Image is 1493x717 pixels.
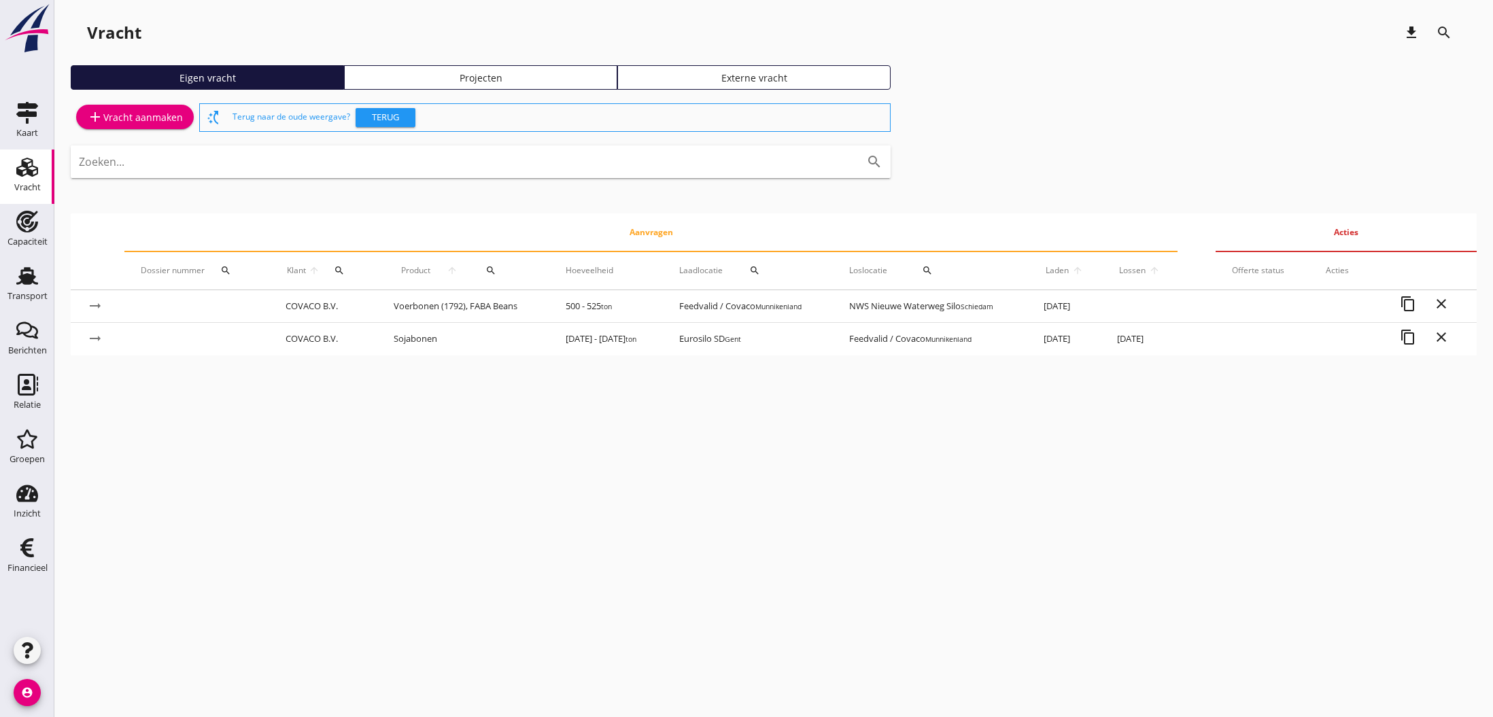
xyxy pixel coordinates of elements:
small: ton [601,302,612,311]
div: Laadlocatie [679,254,817,287]
small: Munnikenland [755,302,802,311]
i: search [1436,24,1452,41]
span: Product [394,264,439,277]
td: [DATE] [1027,323,1101,355]
i: arrow_upward [1147,265,1161,276]
small: ton [625,334,636,344]
button: Terug [356,108,415,127]
i: arrow_upward [1070,265,1084,276]
div: Hoeveelheid [566,264,647,277]
i: add [87,109,103,125]
div: Vracht [14,183,41,192]
div: Dossier nummer [141,254,253,287]
span: Laden [1044,264,1070,277]
div: Terug [361,111,410,124]
i: close [1433,329,1449,345]
div: Externe vracht [623,71,885,85]
i: arrow_right_alt [87,298,103,314]
div: Relatie [14,400,41,409]
i: search [866,154,882,170]
div: Vracht aanmaken [87,109,183,125]
div: Acties [1326,264,1460,277]
i: content_copy [1400,329,1416,345]
td: Sojabonen [377,323,549,355]
div: Capaciteit [7,237,48,246]
td: COVACO B.V. [269,290,377,323]
a: Vracht aanmaken [76,105,194,129]
i: account_circle [14,679,41,706]
i: search [485,265,496,276]
small: Schiedam [961,302,993,311]
small: Munnikenland [925,334,972,344]
div: Berichten [8,346,47,355]
td: Eurosilo SD [663,323,834,355]
span: 500 - 525 [566,300,612,312]
a: Projecten [344,65,617,90]
img: logo-small.a267ee39.svg [3,3,52,54]
i: close [1433,296,1449,312]
div: Transport [7,292,48,300]
div: Eigen vracht [77,71,338,85]
td: COVACO B.V. [269,323,377,355]
i: arrow_upward [307,265,321,276]
i: search [220,265,231,276]
i: arrow_right_alt [87,330,103,347]
i: switch_access_shortcut [205,109,222,126]
div: Inzicht [14,509,41,518]
i: search [749,265,760,276]
i: arrow_upward [439,265,465,276]
span: [DATE] - [DATE] [566,332,636,345]
div: Projecten [350,71,611,85]
td: NWS Nieuwe Waterweg Silo [833,290,1027,323]
i: search [922,265,933,276]
td: Voerbonen (1792), FABA Beans [377,290,549,323]
a: Externe vracht [617,65,891,90]
a: Eigen vracht [71,65,344,90]
span: Lossen [1117,264,1147,277]
i: download [1403,24,1420,41]
div: Terug naar de oude weergave? [233,104,885,131]
div: Vracht [87,22,141,43]
td: Feedvalid / Covaco [663,290,834,323]
small: Gent [725,334,741,344]
td: [DATE] [1101,323,1178,355]
td: Feedvalid / Covaco [833,323,1027,355]
input: Zoeken... [79,151,844,173]
div: Offerte status [1232,264,1292,277]
div: Loslocatie [849,254,1011,287]
i: search [334,265,345,276]
td: [DATE] [1027,290,1101,323]
th: Acties [1216,213,1477,251]
div: Financieel [7,563,48,572]
div: Kaart [16,128,38,137]
i: content_copy [1400,296,1416,312]
th: Aanvragen [124,213,1178,251]
span: Klant [286,264,307,277]
div: Groepen [10,455,45,464]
